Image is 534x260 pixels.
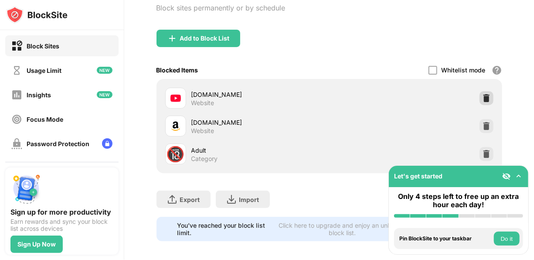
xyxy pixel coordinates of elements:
div: Block Sites [27,42,59,50]
div: [DOMAIN_NAME] [191,118,330,127]
div: Export [180,196,200,203]
div: Website [191,99,214,107]
img: insights-off.svg [11,89,22,100]
img: new-icon.svg [97,67,112,74]
img: lock-menu.svg [102,138,112,149]
div: Block sites permanently or by schedule [156,3,286,12]
div: Let's get started [394,172,442,180]
div: Import [239,196,259,203]
img: eye-not-visible.svg [502,172,511,181]
div: Add to Block List [180,35,230,42]
div: Sign Up Now [17,241,56,248]
img: omni-setup-toggle.svg [514,172,523,181]
img: new-icon.svg [97,91,112,98]
div: Sign up for more productivity [10,208,113,216]
img: logo-blocksite.svg [6,6,68,24]
div: You’ve reached your block list limit. [177,222,269,236]
img: favicons [170,121,181,131]
div: Website [191,127,214,135]
div: Insights [27,91,51,99]
div: 🔞 [167,145,185,163]
div: Whitelist mode [442,66,486,74]
button: Do it [494,232,520,246]
img: push-signup.svg [10,173,42,204]
div: [DOMAIN_NAME] [191,90,330,99]
img: favicons [170,93,181,103]
div: Category [191,155,218,163]
div: Password Protection [27,140,89,147]
div: Earn rewards and sync your block list across devices [10,218,113,232]
div: Blocked Items [156,66,198,74]
div: Only 4 steps left to free up an extra hour each day! [394,192,523,209]
div: Focus Mode [27,116,63,123]
div: Usage Limit [27,67,61,74]
div: Adult [191,146,330,155]
img: block-on.svg [11,41,22,51]
div: Pin BlockSite to your taskbar [399,236,492,242]
img: password-protection-off.svg [11,138,22,149]
img: focus-off.svg [11,114,22,125]
div: Click here to upgrade and enjoy an unlimited block list. [274,222,411,236]
img: time-usage-off.svg [11,65,22,76]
